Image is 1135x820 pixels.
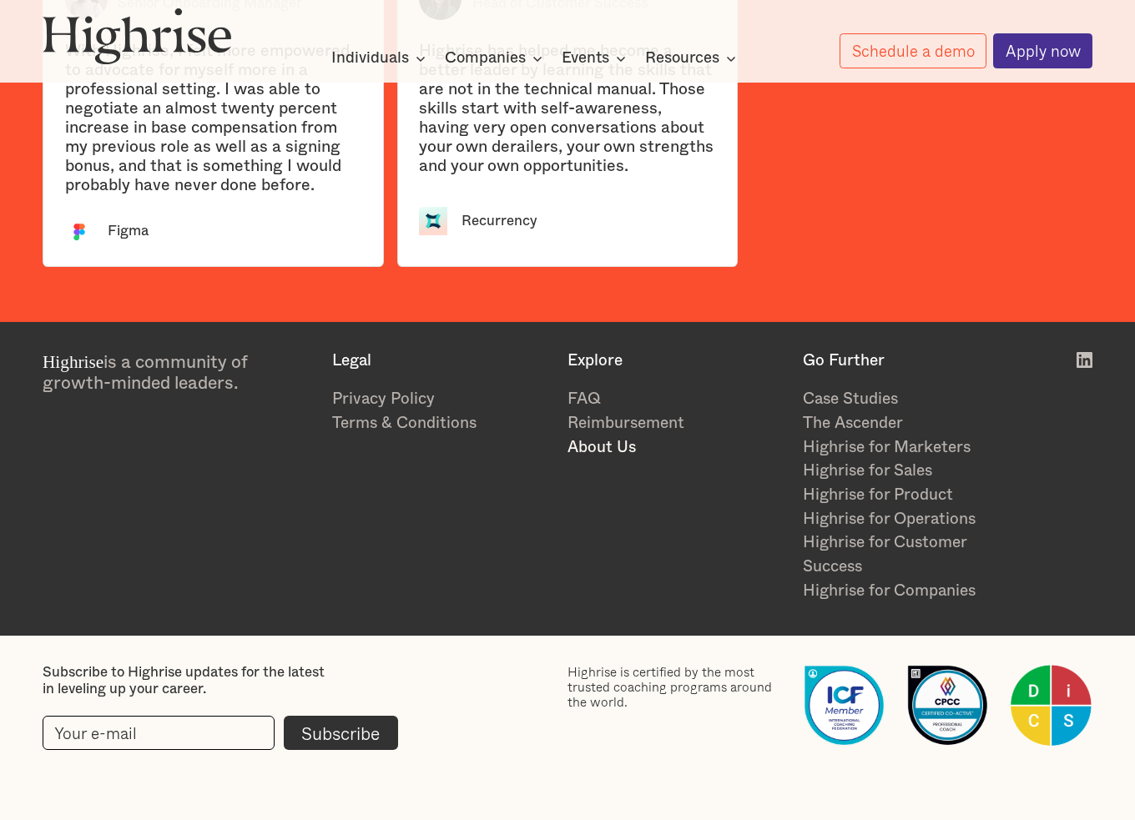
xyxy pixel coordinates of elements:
div: Events [562,48,631,68]
a: Apply now [993,33,1092,68]
div: is a community of growth-minded leaders. [43,352,315,394]
span: Highrise [43,352,103,372]
div: Recurrency [462,213,537,229]
a: Schedule a demo [840,33,986,68]
img: White LinkedIn logo [1077,352,1092,368]
a: Reimbursement [567,412,785,436]
input: Your e-mail [43,716,275,750]
form: current-footer-subscribe-form [43,716,398,750]
div: Resources [645,48,741,68]
div: Highrise is certified by the most trusted coaching programs around the world. [567,664,785,709]
a: The Ascender [803,412,1021,436]
a: Highrise for Sales [803,460,1021,484]
a: Highrise for Marketers [803,436,1021,460]
a: Privacy Policy [332,388,550,412]
div: Go Further [803,352,1021,371]
img: Highrise logo [43,8,232,65]
div: Highrise has helped me become a better leader by learning the skills that are not in the technica... [419,42,716,176]
a: Highrise for Operations [803,508,1021,532]
a: Case Studies [803,388,1021,412]
div: Explore [567,352,785,371]
div: Subscribe to Highrise updates for the latest in leveling up your career. [43,664,326,698]
div: Legal [332,352,550,371]
input: Subscribe [284,716,398,750]
a: Highrise for Customer Success [803,531,1021,579]
a: Highrise for Companies [803,580,1021,604]
div: Events [562,48,609,68]
div: With Highrise, I felt more empowered to advocate for myself more in a professional setting. I was... [65,42,362,196]
div: Companies [445,48,547,68]
div: Resources [645,48,719,68]
div: Individuals [331,48,409,68]
a: Highrise for Product [803,484,1021,508]
div: Figma [108,223,149,239]
div: Companies [445,48,526,68]
a: Terms & Conditions [332,412,550,436]
a: About Us [567,436,785,460]
div: Individuals [331,48,431,68]
a: FAQ [567,388,785,412]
